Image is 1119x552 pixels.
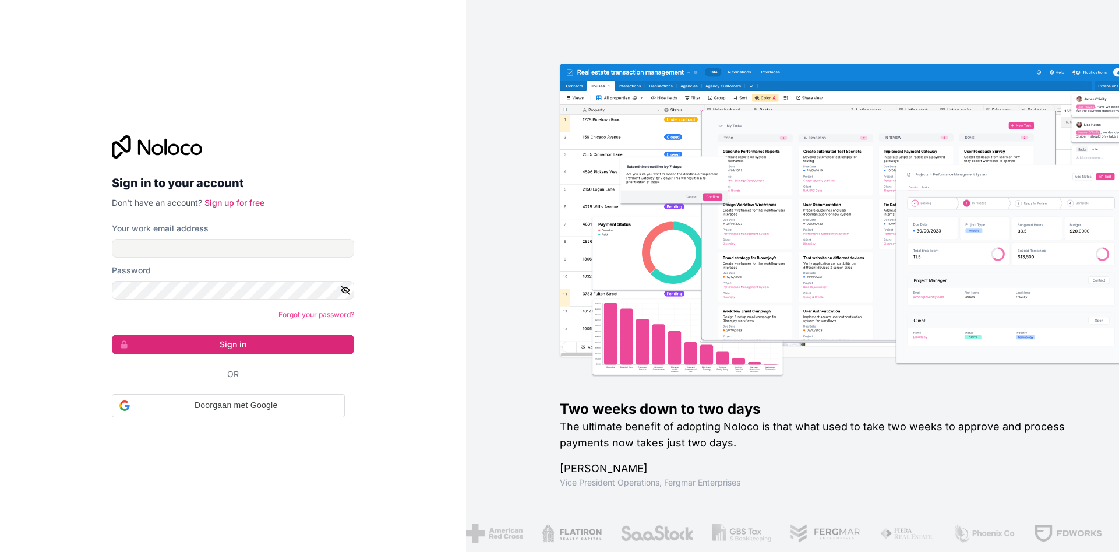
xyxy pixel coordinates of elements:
[1032,524,1100,543] img: /assets/fdworks-Bi04fVtw.png
[112,198,202,208] span: Don't have an account?
[278,310,354,319] a: Forgot your password?
[112,335,354,354] button: Sign in
[877,524,932,543] img: /assets/fiera-fwj2N5v4.png
[112,265,151,276] label: Password
[710,524,769,543] img: /assets/gbstax-C-GtDUiK.png
[539,524,599,543] img: /assets/flatiron-C8eUkumj.png
[951,524,1014,543] img: /assets/phoenix-BREaitsQ.png
[112,281,354,300] input: Password
[112,223,209,234] label: Your work email address
[204,198,264,208] a: Sign up for free
[560,400,1082,419] h1: Two weeks down to two days
[112,173,354,194] h2: Sign in to your account
[618,524,691,543] img: /assets/saastock-C6Zbiodz.png
[464,524,520,543] img: /assets/american-red-cross-BAupjrZR.png
[788,524,859,543] img: /assets/fergmar-CudnrXN5.png
[560,477,1082,488] h1: Vice President Operations , Fergmar Enterprises
[560,419,1082,451] h2: The ultimate benefit of adopting Noloco is that what used to take two weeks to approve and proces...
[560,460,1082,477] h1: [PERSON_NAME]
[112,239,354,258] input: Email address
[135,399,337,412] span: Doorgaan met Google
[227,368,239,380] span: Or
[112,394,345,417] div: Doorgaan met Google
